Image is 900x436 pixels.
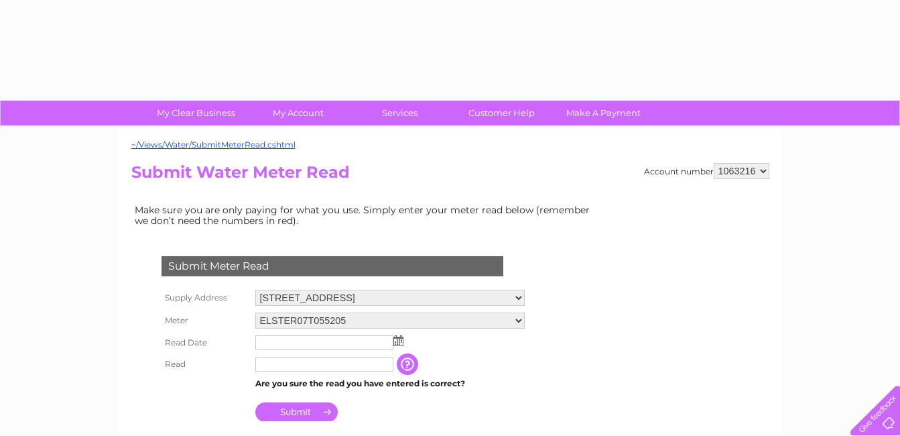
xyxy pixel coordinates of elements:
img: ... [393,335,403,346]
th: Read [158,353,252,375]
a: My Account [243,101,353,125]
h2: Submit Water Meter Read [131,163,769,188]
a: My Clear Business [141,101,251,125]
div: Account number [644,163,769,179]
a: Services [344,101,455,125]
input: Submit [255,402,338,421]
th: Read Date [158,332,252,353]
td: Are you sure the read you have entered is correct? [252,375,528,392]
td: Make sure you are only paying for what you use. Simply enter your meter read below (remember we d... [131,201,600,229]
input: Information [397,353,421,375]
a: Customer Help [446,101,557,125]
a: Make A Payment [548,101,659,125]
th: Meter [158,309,252,332]
th: Supply Address [158,286,252,309]
div: Submit Meter Read [162,256,503,276]
a: ~/Views/Water/SubmitMeterRead.cshtml [131,140,296,150]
